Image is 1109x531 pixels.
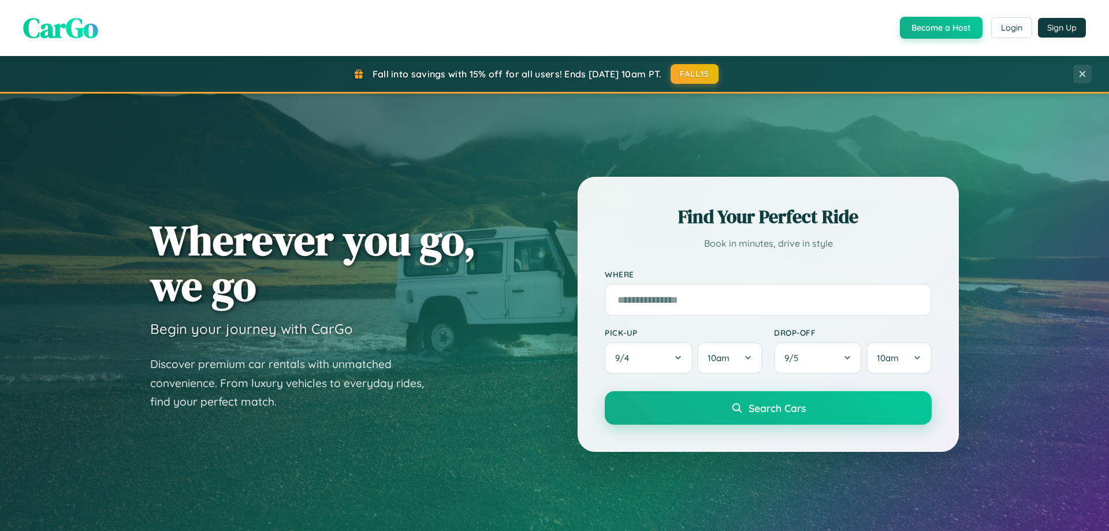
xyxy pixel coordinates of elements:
[774,328,932,337] label: Drop-off
[749,402,806,414] span: Search Cars
[23,9,98,47] span: CarGo
[150,355,439,411] p: Discover premium car rentals with unmatched convenience. From luxury vehicles to everyday rides, ...
[605,328,762,337] label: Pick-up
[866,342,932,374] button: 10am
[708,352,730,363] span: 10am
[877,352,899,363] span: 10am
[774,342,862,374] button: 9/5
[697,342,762,374] button: 10am
[605,342,693,374] button: 9/4
[373,68,662,80] span: Fall into savings with 15% off for all users! Ends [DATE] 10am PT.
[615,352,635,363] span: 9 / 4
[150,217,476,309] h1: Wherever you go, we go
[150,320,353,337] h3: Begin your journey with CarGo
[605,204,932,229] h2: Find Your Perfect Ride
[605,235,932,252] p: Book in minutes, drive in style
[671,64,719,84] button: FALL15
[900,17,983,39] button: Become a Host
[605,269,932,279] label: Where
[991,17,1032,38] button: Login
[605,391,932,425] button: Search Cars
[1038,18,1086,38] button: Sign Up
[784,352,804,363] span: 9 / 5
